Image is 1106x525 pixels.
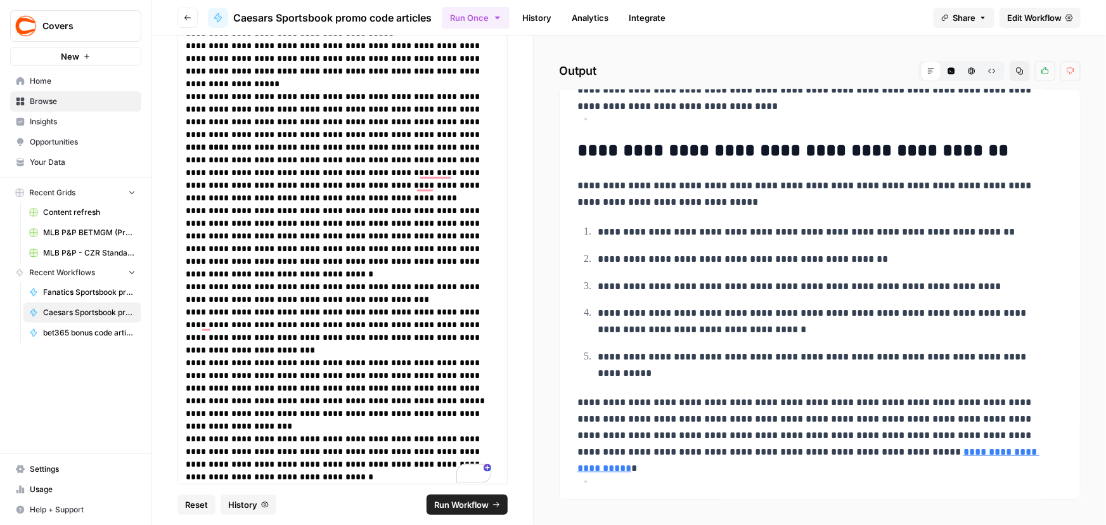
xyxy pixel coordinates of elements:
button: Run Workflow [427,495,508,515]
a: MLB P&P - CZR Standard (Production) Grid [23,243,141,263]
span: Settings [30,463,136,475]
span: Insights [30,116,136,127]
button: Run Once [442,7,510,29]
a: Content refresh [23,202,141,223]
a: Analytics [564,8,616,28]
a: Insights [10,112,141,132]
a: Settings [10,459,141,479]
span: Content refresh [43,207,136,218]
a: Opportunities [10,132,141,152]
button: Reset [177,495,215,515]
span: Help + Support [30,504,136,515]
button: Recent Grids [10,183,141,202]
a: History [515,8,559,28]
span: Recent Workflows [29,267,95,278]
span: Caesars Sportsbook promo code articles [233,10,432,25]
span: Edit Workflow [1007,11,1062,24]
button: Workspace: Covers [10,10,141,42]
span: Home [30,75,136,87]
span: Fanatics Sportsbook promo articles [43,287,136,298]
button: History [221,495,276,515]
button: Recent Workflows [10,263,141,282]
span: MLB P&P - CZR Standard (Production) Grid [43,247,136,259]
img: Covers Logo [15,15,37,37]
a: Caesars Sportsbook promo code articles [208,8,432,28]
span: History [228,498,257,511]
span: MLB P&P BETMGM (Production) Grid [43,227,136,238]
span: Run Workflow [434,498,489,511]
a: bet365 bonus code articles [23,323,141,343]
button: Help + Support [10,500,141,520]
button: Share [934,8,994,28]
span: New [61,50,79,63]
span: Covers [42,20,119,32]
span: bet365 bonus code articles [43,327,136,339]
span: Recent Grids [29,187,75,198]
a: MLB P&P BETMGM (Production) Grid [23,223,141,243]
a: Your Data [10,152,141,172]
span: Usage [30,484,136,495]
a: Usage [10,479,141,500]
a: Browse [10,91,141,112]
button: New [10,47,141,66]
span: Caesars Sportsbook promo code articles [43,307,136,318]
span: Browse [30,96,136,107]
span: Share [953,11,975,24]
span: Your Data [30,157,136,168]
h2: Output [559,61,1081,81]
span: Reset [185,498,208,511]
span: Opportunities [30,136,136,148]
a: Edit Workflow [1000,8,1081,28]
a: Caesars Sportsbook promo code articles [23,302,141,323]
a: Fanatics Sportsbook promo articles [23,282,141,302]
a: Home [10,71,141,91]
a: Integrate [621,8,673,28]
